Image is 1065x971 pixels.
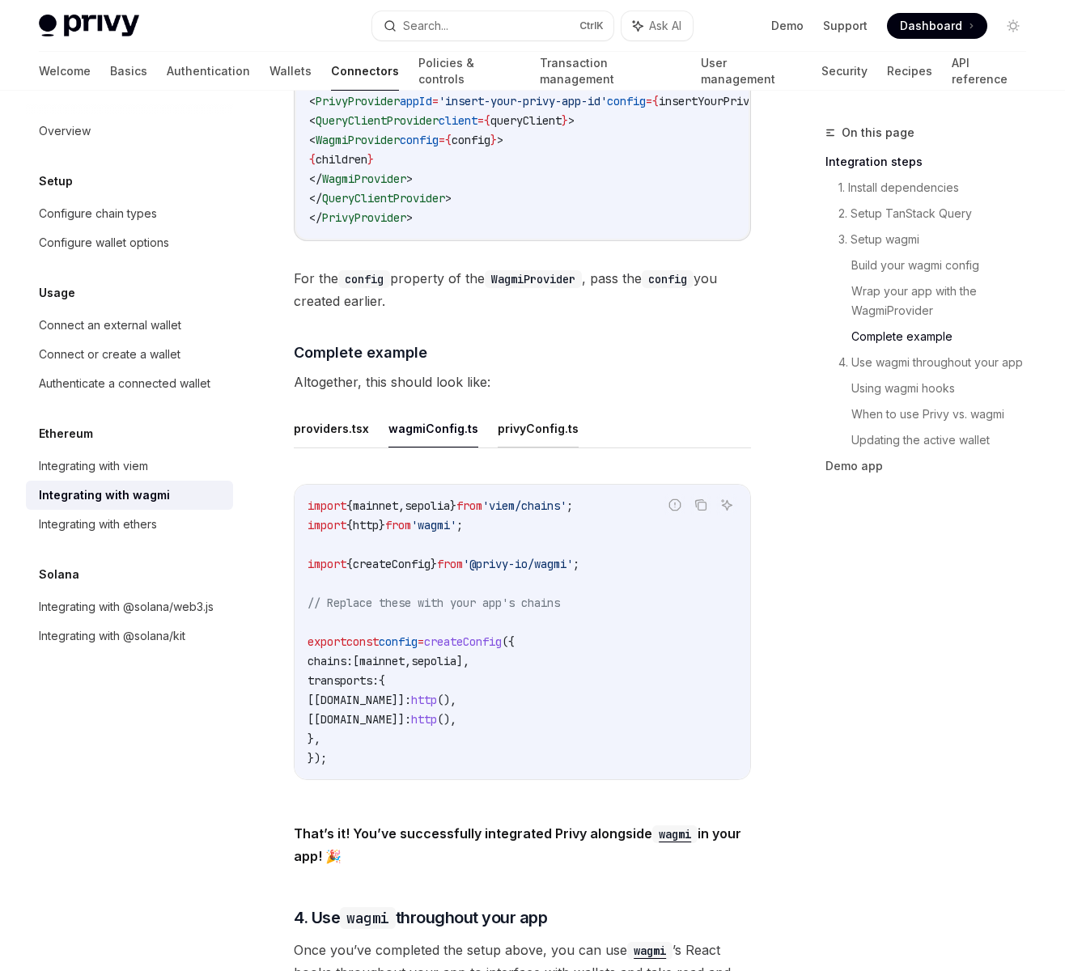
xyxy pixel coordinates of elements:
[851,427,1039,453] a: Updating the active wallet
[842,123,914,142] span: On this page
[887,13,987,39] a: Dashboard
[39,456,148,476] div: Integrating with viem
[659,94,795,108] span: insertYourPrivyConfig
[372,11,613,40] button: Search...CtrlK
[652,825,698,842] a: wagmi
[771,18,804,34] a: Demo
[26,510,233,539] a: Integrating with ethers
[379,673,385,688] span: {
[379,634,418,649] span: config
[39,374,210,393] div: Authenticate a connected wallet
[340,907,396,929] code: wagmi
[456,654,469,668] span: ],
[26,199,233,228] a: Configure chain types
[622,11,693,40] button: Ask AI
[308,634,346,649] span: export
[322,210,406,225] span: PrivyProvider
[316,133,400,147] span: WagmiProvider
[26,481,233,510] a: Integrating with wagmi
[39,345,180,364] div: Connect or create a wallet
[294,409,369,447] button: providers.tsx
[701,52,801,91] a: User management
[445,191,452,206] span: >
[26,369,233,398] a: Authenticate a connected wallet
[39,626,185,646] div: Integrating with @solana/kit
[309,133,316,147] span: <
[482,498,566,513] span: 'viem/chains'
[294,825,741,864] strong: That’s it! You’ve successfully integrated Privy alongside in your app! 🎉
[309,172,322,186] span: </
[353,498,398,513] span: mainnet
[439,133,445,147] span: =
[26,592,233,621] a: Integrating with @solana/web3.js
[579,19,604,32] span: Ctrl K
[1000,13,1026,39] button: Toggle dark mode
[346,634,379,649] span: const
[851,375,1039,401] a: Using wagmi hooks
[411,693,437,707] span: http
[388,409,478,447] button: wagmiConfig.ts
[346,557,353,571] span: {
[485,270,582,288] code: WagmiProvider
[498,409,579,447] button: privyConfig.ts
[39,515,157,534] div: Integrating with ethers
[294,267,751,312] span: For the property of the , pass the you created earlier.
[497,133,503,147] span: >
[367,152,374,167] span: }
[322,172,406,186] span: WagmiProvider
[851,278,1039,324] a: Wrap your app with the WagmiProvider
[308,654,353,668] span: chains:
[400,133,439,147] span: config
[568,113,575,128] span: >
[851,252,1039,278] a: Build your wagmi config
[411,518,456,532] span: 'wagmi'
[405,654,411,668] span: ,
[26,340,233,369] a: Connect or create a wallet
[39,172,73,191] h5: Setup
[540,52,681,91] a: Transaction management
[308,557,346,571] span: import
[26,117,233,146] a: Overview
[385,518,411,532] span: from
[646,94,652,108] span: =
[110,52,147,91] a: Basics
[690,494,711,515] button: Copy the contents from the code block
[642,270,694,288] code: config
[431,557,437,571] span: }
[353,557,431,571] span: createConfig
[316,113,439,128] span: QueryClientProvider
[26,228,233,257] a: Configure wallet options
[308,751,327,765] span: });
[418,634,424,649] span: =
[825,453,1039,479] a: Demo app
[309,152,316,167] span: {
[406,172,413,186] span: >
[39,316,181,335] div: Connect an external wallet
[484,113,490,128] span: {
[338,270,390,288] code: config
[359,654,405,668] span: mainnet
[308,518,346,532] span: import
[456,518,463,532] span: ;
[308,498,346,513] span: import
[308,596,560,610] span: // Replace these with your app's chains
[346,498,353,513] span: {
[823,18,868,34] a: Support
[322,191,445,206] span: QueryClientProvider
[838,227,1039,252] a: 3. Setup wagmi
[39,597,214,617] div: Integrating with @solana/web3.js
[607,94,646,108] span: config
[398,498,405,513] span: ,
[664,494,685,515] button: Report incorrect code
[437,693,456,707] span: (),
[308,693,411,707] span: [[DOMAIN_NAME]]:
[477,113,484,128] span: =
[838,350,1039,375] a: 4. Use wagmi throughout your app
[418,52,520,91] a: Policies & controls
[331,52,399,91] a: Connectors
[562,113,568,128] span: }
[294,341,427,363] span: Complete example
[649,18,681,34] span: Ask AI
[652,825,698,843] code: wagmi
[39,233,169,252] div: Configure wallet options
